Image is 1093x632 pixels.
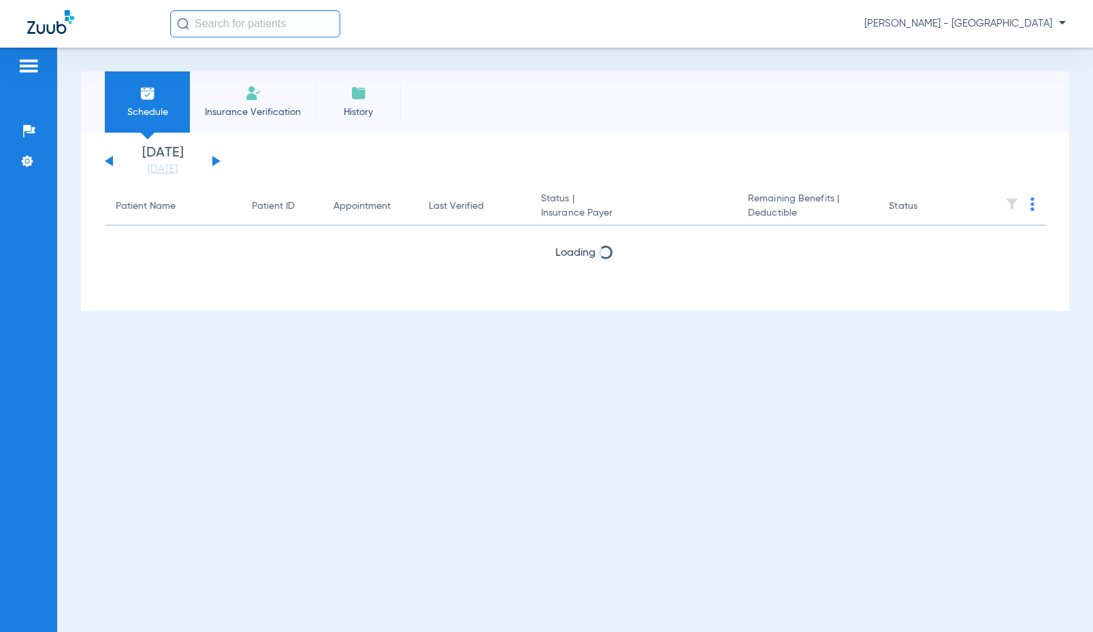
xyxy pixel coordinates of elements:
span: Insurance Payer [541,206,726,220]
th: Status [878,188,970,226]
div: Patient Name [116,199,176,214]
img: Zuub Logo [27,10,74,34]
span: Loading [555,248,596,259]
img: Manual Insurance Verification [245,85,261,101]
th: Status | [530,188,737,226]
span: Schedule [115,105,180,119]
div: Appointment [333,199,391,214]
div: Last Verified [429,199,484,214]
a: [DATE] [122,163,203,176]
div: Patient ID [252,199,295,214]
img: Search Icon [177,18,189,30]
div: Appointment [333,199,407,214]
span: [PERSON_NAME] - [GEOGRAPHIC_DATA] [864,17,1066,31]
div: Last Verified [429,199,519,214]
div: Patient Name [116,199,230,214]
img: Schedule [140,85,156,101]
img: group-dot-blue.svg [1030,197,1034,211]
th: Remaining Benefits | [737,188,878,226]
div: Patient ID [252,199,312,214]
img: hamburger-icon [18,58,39,74]
li: [DATE] [122,146,203,176]
img: filter.svg [1005,197,1019,211]
span: Insurance Verification [200,105,306,119]
input: Search for patients [170,10,340,37]
img: History [350,85,367,101]
span: History [326,105,391,119]
span: Loading [555,284,596,295]
span: Deductible [748,206,867,220]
